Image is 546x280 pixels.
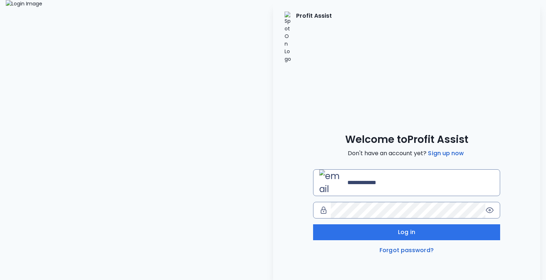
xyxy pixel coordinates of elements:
span: Log in [398,228,415,237]
img: SpotOn Logo [285,12,292,63]
span: Welcome to Profit Assist [345,133,468,146]
a: Forgot password? [378,246,435,255]
span: Don't have an account yet? [348,149,465,158]
a: Sign up now [426,149,465,158]
img: email [319,170,344,196]
p: Profit Assist [296,12,332,63]
button: Log in [313,224,500,240]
